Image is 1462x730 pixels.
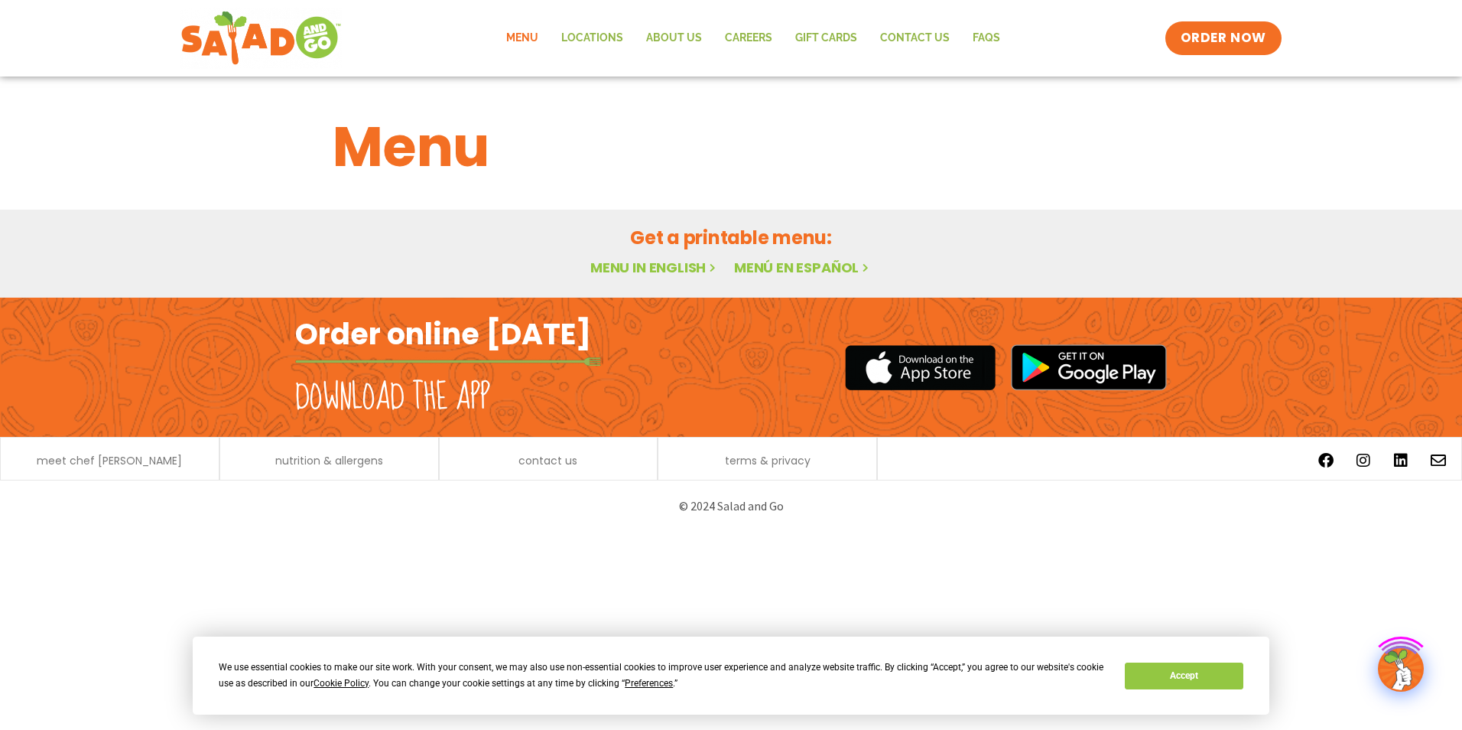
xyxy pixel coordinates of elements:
div: We use essential cookies to make our site work. With your consent, we may also use non-essential ... [219,660,1106,692]
a: Locations [550,21,635,56]
img: appstore [845,343,996,393]
button: Accept [1125,663,1243,689]
a: terms & privacy [725,455,811,466]
span: Cookie Policy [314,678,369,689]
a: meet chef [PERSON_NAME] [37,455,182,466]
h2: Get a printable menu: [333,224,1129,251]
h2: Order online [DATE] [295,315,591,353]
a: FAQs [961,21,1012,56]
a: Contact Us [869,21,961,56]
img: google_play [1011,344,1167,390]
a: contact us [518,455,577,466]
a: GIFT CARDS [784,21,869,56]
nav: Menu [495,21,1012,56]
a: Menu [495,21,550,56]
h2: Download the app [295,376,490,419]
a: nutrition & allergens [275,455,383,466]
h1: Menu [333,106,1129,188]
div: Cookie Consent Prompt [193,637,1269,715]
a: Careers [713,21,784,56]
img: new-SAG-logo-768×292 [180,8,342,69]
img: fork [295,357,601,366]
a: Menú en español [734,258,872,277]
a: Menu in English [590,258,719,277]
span: ORDER NOW [1181,29,1266,47]
a: About Us [635,21,713,56]
a: ORDER NOW [1165,21,1282,55]
span: Preferences [625,678,673,689]
p: © 2024 Salad and Go [303,496,1159,517]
